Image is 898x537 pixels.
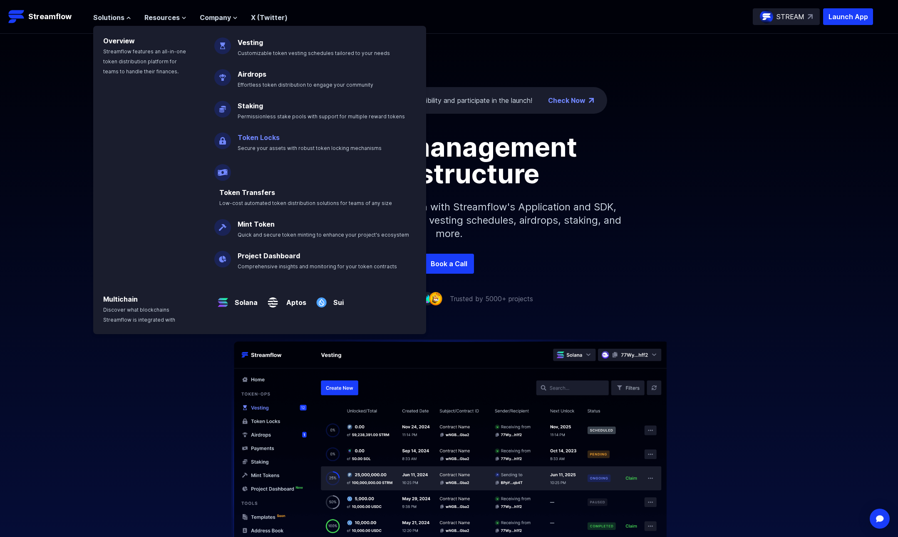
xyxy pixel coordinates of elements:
[238,82,373,88] span: Effortless token distribution to engage your community
[238,70,266,78] a: Airdrops
[214,287,231,311] img: Solana
[776,12,804,22] p: STREAM
[219,188,275,197] a: Token Transfers
[450,294,533,304] p: Trusted by 5000+ projects
[103,37,135,45] a: Overview
[200,12,231,22] span: Company
[330,291,344,307] a: Sui
[870,509,890,529] div: Open Intercom Messenger
[93,12,131,22] button: Solutions
[313,287,330,311] img: Sui
[429,292,442,305] img: company-9
[200,12,238,22] button: Company
[144,12,180,22] span: Resources
[238,38,263,47] a: Vesting
[238,263,397,270] span: Comprehensive insights and monitoring for your token contracts
[238,50,390,56] span: Customizable token vesting schedules tailored to your needs
[264,287,281,311] img: Aptos
[321,95,532,105] div: Check eligibility and participate in the launch!
[823,8,873,25] button: Launch App
[144,12,186,22] button: Resources
[219,200,392,206] span: Low-cost automated token distribution solutions for teams of any size
[214,62,231,86] img: Airdrops
[548,95,585,105] a: Check Now
[262,134,636,187] h1: Token management infrastructure
[214,157,231,181] img: Payroll
[238,232,409,238] span: Quick and secure token minting to enhance your project's ecosystem
[231,291,258,307] a: Solana
[424,254,474,274] a: Book a Call
[238,220,275,228] a: Mint Token
[281,291,306,307] a: Aptos
[753,8,820,25] a: STREAM
[251,13,288,22] a: X (Twitter)
[760,10,773,23] img: streamflow-logo-circle.png
[103,295,138,303] a: Multichain
[8,8,85,25] a: Streamflow
[214,94,231,117] img: Staking
[214,244,231,267] img: Project Dashboard
[270,187,628,254] p: Simplify your token distribution with Streamflow's Application and SDK, offering access to custom...
[103,307,175,323] span: Discover what blockchains Streamflow is integrated with
[238,102,263,110] a: Staking
[93,12,124,22] span: Solutions
[238,252,300,260] a: Project Dashboard
[238,145,382,151] span: Secure your assets with robust token locking mechanisms
[808,14,813,19] img: top-right-arrow.svg
[421,292,434,305] img: company-8
[28,11,72,22] p: Streamflow
[238,113,405,120] span: Permissionless stake pools with support for multiple reward tokens
[214,31,231,54] img: Vesting
[214,126,231,149] img: Token Locks
[589,98,594,103] img: top-right-arrow.png
[238,133,280,142] a: Token Locks
[103,48,186,75] span: Streamflow features an all-in-one token distribution platform for teams to handle their finances.
[8,8,25,25] img: Streamflow Logo
[214,212,231,236] img: Mint Token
